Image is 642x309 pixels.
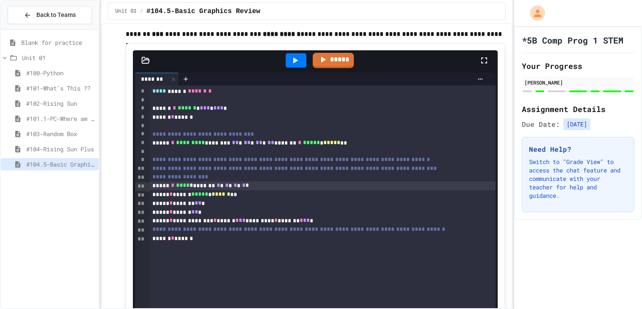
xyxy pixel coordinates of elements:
h3: Need Help? [529,144,627,154]
span: Due Date: [522,119,560,129]
button: Back to Teams [8,6,92,24]
h2: Your Progress [522,60,634,72]
span: / [140,8,143,15]
p: Switch to "Grade View" to access the chat feature and communicate with your teacher for help and ... [529,158,627,200]
h1: *5B Comp Prog 1 STEM [522,34,623,46]
span: #104.5-Basic Graphics Review [26,160,95,169]
span: #104.5-Basic Graphics Review [146,6,260,16]
span: Unit 01 [22,53,95,62]
span: #102-Rising Sun [26,99,95,108]
span: #103-Random Box [26,129,95,138]
div: My Account [521,3,547,23]
div: [PERSON_NAME] [524,79,632,86]
h2: Assignment Details [522,103,634,115]
span: #101-What's This ?? [26,84,95,93]
span: #104-Rising Sun Plus [26,145,95,153]
span: #101.1-PC-Where am I? [26,114,95,123]
span: Back to Teams [36,11,76,19]
span: Blank for practice [21,38,95,47]
span: [DATE] [563,118,590,130]
span: #100-Python [26,68,95,77]
span: Unit 01 [115,8,136,15]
